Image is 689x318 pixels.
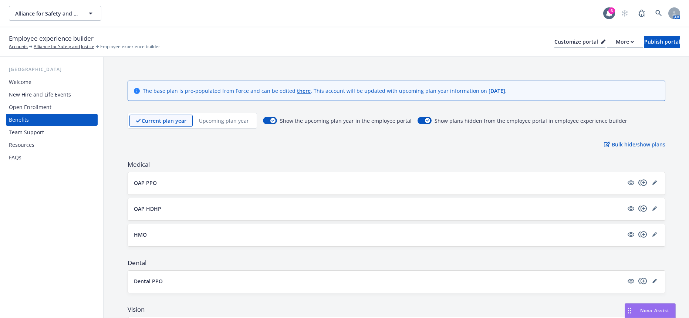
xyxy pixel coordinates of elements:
div: Benefits [9,114,29,126]
p: OAP HDHP [134,205,161,213]
a: Team Support [6,126,98,138]
button: Publish portal [644,36,680,48]
div: More [616,36,634,47]
a: editPencil [650,204,659,213]
div: Drag to move [625,304,634,318]
button: Dental PPO [134,277,624,285]
a: editPencil [650,230,659,239]
span: Vision [128,305,665,314]
span: [DATE] . [489,87,507,94]
div: New Hire and Life Events [9,89,71,101]
a: Start snowing [617,6,632,21]
div: Publish portal [644,36,680,47]
a: Welcome [6,76,98,88]
span: The base plan is pre-populated from Force and can be edited [143,87,297,94]
div: [GEOGRAPHIC_DATA] [6,66,98,73]
a: there [297,87,311,94]
a: visible [626,204,635,213]
a: New Hire and Life Events [6,89,98,101]
a: Search [651,6,666,21]
a: Open Enrollment [6,101,98,113]
a: copyPlus [638,230,647,239]
a: editPencil [650,178,659,187]
a: editPencil [650,277,659,285]
span: Show plans hidden from the employee portal in employee experience builder [435,117,627,125]
div: Team Support [9,126,44,138]
div: Open Enrollment [9,101,51,113]
button: Customize portal [554,36,605,48]
p: Dental PPO [134,277,163,285]
span: Nova Assist [640,307,669,314]
a: visible [626,178,635,187]
div: Resources [9,139,34,151]
div: 6 [608,7,615,14]
div: Customize portal [554,36,605,47]
div: FAQs [9,152,21,163]
p: Current plan year [142,117,186,125]
a: copyPlus [638,277,647,285]
p: Upcoming plan year [199,117,249,125]
a: Alliance for Safety and Justice [34,43,94,50]
button: Alliance for Safety and Justice [9,6,101,21]
span: Medical [128,160,665,169]
button: Nova Assist [625,303,676,318]
a: copyPlus [638,204,647,213]
p: OAP PPO [134,179,157,187]
a: Report a Bug [634,6,649,21]
a: visible [626,277,635,285]
div: Welcome [9,76,31,88]
span: Dental [128,258,665,267]
span: Alliance for Safety and Justice [15,10,79,17]
a: visible [626,230,635,239]
span: . This account will be updated with upcoming plan year information on [311,87,489,94]
button: OAP PPO [134,179,624,187]
span: Employee experience builder [100,43,160,50]
p: Bulk hide/show plans [604,141,665,148]
span: Show the upcoming plan year in the employee portal [280,117,412,125]
a: Resources [6,139,98,151]
p: HMO [134,231,147,238]
a: Accounts [9,43,28,50]
button: HMO [134,231,624,238]
span: Employee experience builder [9,34,94,43]
a: FAQs [6,152,98,163]
a: copyPlus [638,178,647,187]
a: Benefits [6,114,98,126]
button: OAP HDHP [134,205,624,213]
button: More [607,36,643,48]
